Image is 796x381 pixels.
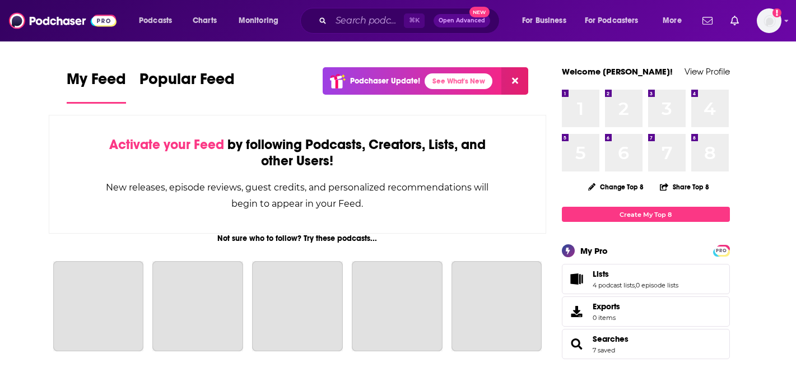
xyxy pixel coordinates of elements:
button: open menu [131,12,187,30]
button: open menu [655,12,696,30]
div: Search podcasts, credits, & more... [311,8,510,34]
button: open menu [578,12,655,30]
a: Show notifications dropdown [698,11,717,30]
a: My Favorite Murder with Karen Kilgariff and Georgia Hardstark [451,261,542,352]
a: Lists [593,269,678,279]
button: Show profile menu [757,8,781,33]
span: Activate your Feed [109,136,224,153]
a: This American Life [152,261,243,352]
span: Popular Feed [139,69,235,95]
a: Searches [566,336,588,352]
a: My Feed [67,69,126,104]
span: Open Advanced [439,18,485,24]
span: Charts [193,13,217,29]
span: ⌘ K [404,13,425,28]
span: Exports [566,304,588,319]
span: Searches [562,329,730,359]
a: Exports [562,296,730,327]
span: Logged in as teisenbe [757,8,781,33]
button: Share Top 8 [659,176,710,198]
a: Charts [185,12,224,30]
button: Change Top 8 [581,180,651,194]
a: Planet Money [252,261,343,352]
button: Open AdvancedNew [434,14,490,27]
span: Lists [562,264,730,294]
button: open menu [231,12,293,30]
span: Podcasts [139,13,172,29]
span: Exports [593,301,620,312]
a: Popular Feed [139,69,235,104]
a: Searches [593,334,629,344]
img: Podchaser - Follow, Share and Rate Podcasts [9,10,117,31]
div: New releases, episode reviews, guest credits, and personalized recommendations will begin to appe... [105,179,490,212]
span: , [635,281,636,289]
span: PRO [715,247,728,255]
div: My Pro [580,245,608,256]
div: by following Podcasts, Creators, Lists, and other Users! [105,137,490,169]
span: For Business [522,13,566,29]
div: Not sure who to follow? Try these podcasts... [49,234,547,243]
span: New [469,7,490,17]
svg: Add a profile image [772,8,781,17]
a: Welcome [PERSON_NAME]! [562,66,673,77]
button: open menu [514,12,580,30]
a: View Profile [685,66,730,77]
a: 4 podcast lists [593,281,635,289]
img: User Profile [757,8,781,33]
input: Search podcasts, credits, & more... [331,12,404,30]
span: Lists [593,269,609,279]
span: Monitoring [239,13,278,29]
p: Podchaser Update! [350,76,420,86]
a: The Daily [352,261,443,352]
span: For Podcasters [585,13,639,29]
a: 0 episode lists [636,281,678,289]
a: Show notifications dropdown [726,11,743,30]
a: Lists [566,271,588,287]
span: My Feed [67,69,126,95]
a: The Joe Rogan Experience [53,261,144,352]
a: Create My Top 8 [562,207,730,222]
a: 7 saved [593,346,615,354]
span: 0 items [593,314,620,322]
a: See What's New [425,73,492,89]
a: PRO [715,246,728,254]
span: More [663,13,682,29]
